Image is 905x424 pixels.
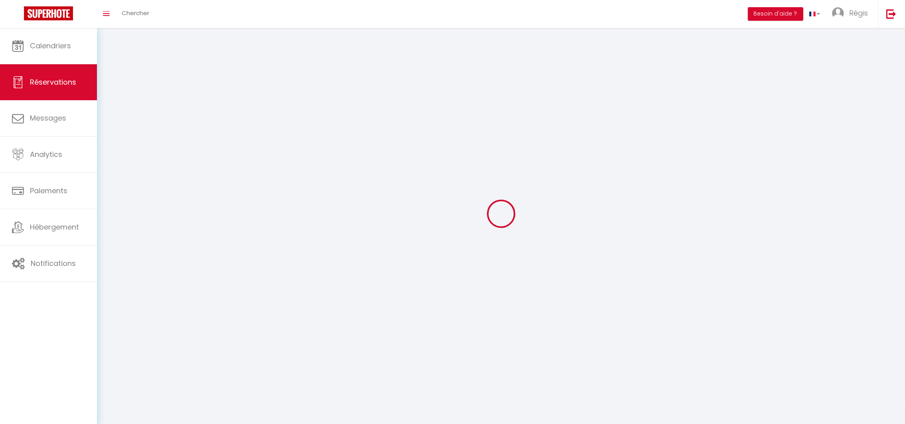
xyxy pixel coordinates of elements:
span: Analytics [30,149,62,159]
img: Super Booking [24,6,73,20]
button: Besoin d'aide ? [748,7,803,21]
span: Paiements [30,186,67,196]
span: Hébergement [30,222,79,232]
span: Réservations [30,77,76,87]
span: Notifications [31,258,76,268]
span: Calendriers [30,41,71,51]
span: Régis [849,8,868,18]
span: Chercher [122,9,149,17]
img: ... [832,7,844,19]
img: logout [886,9,896,19]
span: Messages [30,113,66,123]
button: Ouvrir le widget de chat LiveChat [6,3,30,27]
